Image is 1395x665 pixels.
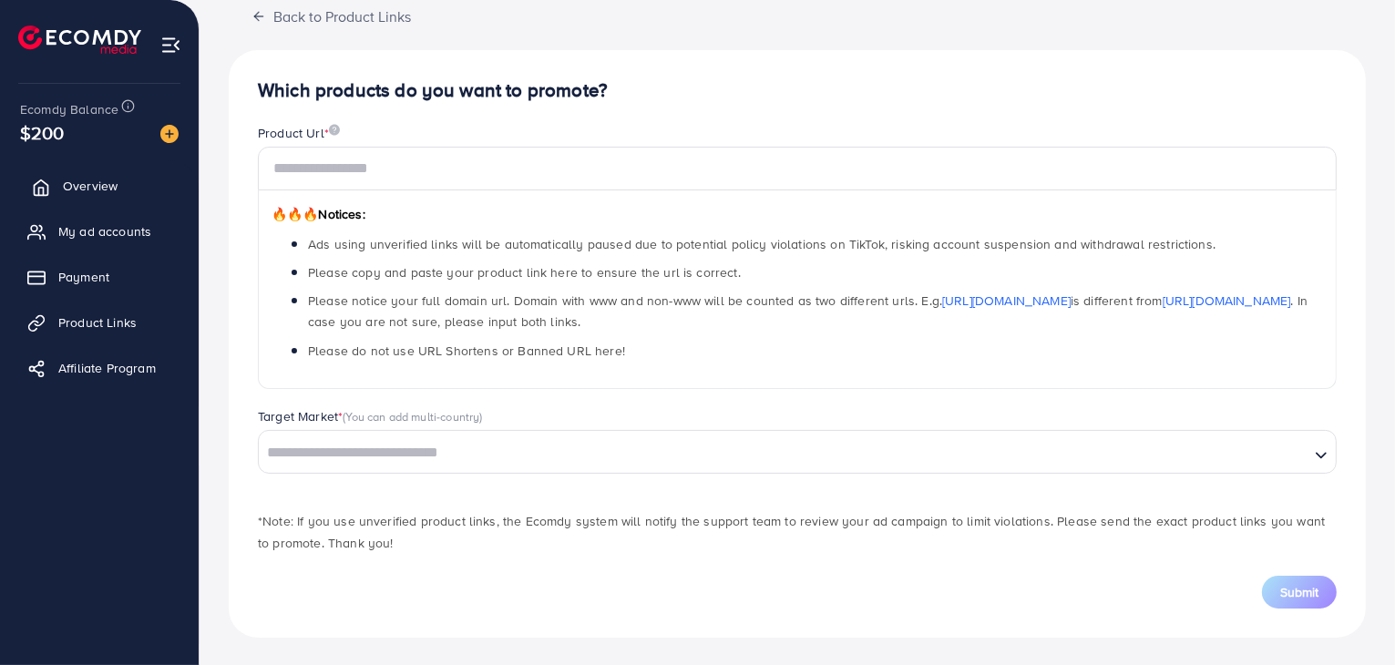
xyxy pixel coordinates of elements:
h4: Which products do you want to promote? [258,79,1337,102]
label: Target Market [258,407,483,425]
input: Search for option [261,439,1308,467]
p: *Note: If you use unverified product links, the Ecomdy system will notify the support team to rev... [258,510,1337,554]
span: Ecomdy Balance [20,100,118,118]
img: menu [160,35,181,56]
span: Submit [1280,583,1318,601]
span: $200 [20,119,65,146]
img: logo [18,26,141,54]
span: 🔥🔥🔥 [272,205,318,223]
label: Product Url [258,124,340,142]
a: [URL][DOMAIN_NAME] [1163,292,1291,310]
a: Payment [14,259,185,295]
button: Submit [1262,576,1337,609]
img: image [329,124,340,136]
span: Please do not use URL Shortens or Banned URL here! [308,342,625,360]
iframe: Chat [1318,583,1381,651]
a: Affiliate Program [14,350,185,386]
span: Notices: [272,205,365,223]
span: Please notice your full domain url. Domain with www and non-www will be counted as two different ... [308,292,1308,331]
a: Overview [14,168,185,204]
span: (You can add multi-country) [343,408,482,425]
span: Overview [63,177,118,195]
span: Ads using unverified links will be automatically paused due to potential policy violations on Tik... [308,235,1215,253]
span: Affiliate Program [58,359,156,377]
span: My ad accounts [58,222,151,240]
div: Search for option [258,430,1337,474]
img: image [160,125,179,143]
span: Please copy and paste your product link here to ensure the url is correct. [308,263,741,281]
span: Payment [58,268,109,286]
a: [URL][DOMAIN_NAME] [942,292,1071,310]
a: My ad accounts [14,213,185,250]
a: Product Links [14,304,185,341]
span: Product Links [58,313,137,332]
